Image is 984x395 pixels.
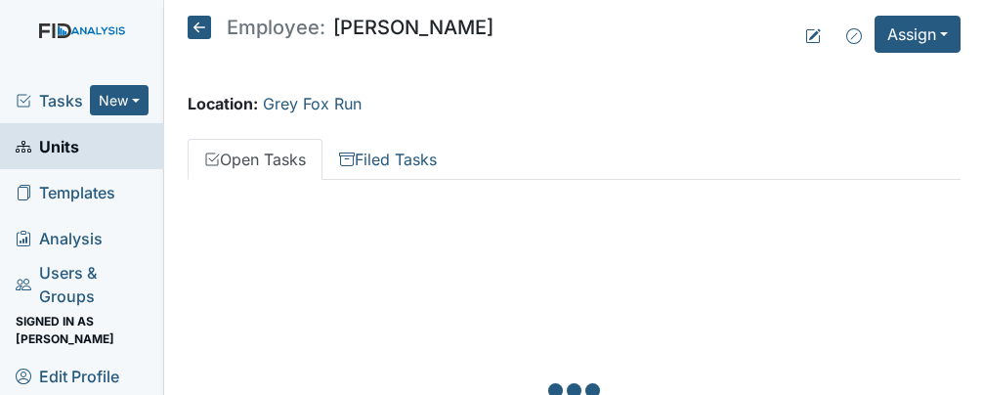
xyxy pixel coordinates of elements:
a: Filed Tasks [322,139,453,180]
span: Templates [16,177,115,207]
h5: [PERSON_NAME] [188,16,493,39]
span: Users & Groups [16,269,149,299]
span: Signed in as [PERSON_NAME] [16,315,149,345]
button: New [90,85,149,115]
button: Assign [875,16,961,53]
span: Edit Profile [16,361,119,391]
a: Tasks [16,89,90,112]
a: Open Tasks [188,139,322,180]
span: Analysis [16,223,103,253]
a: Grey Fox Run [263,94,362,113]
strong: Location: [188,94,258,113]
span: Units [16,131,79,161]
span: Employee: [227,18,325,37]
